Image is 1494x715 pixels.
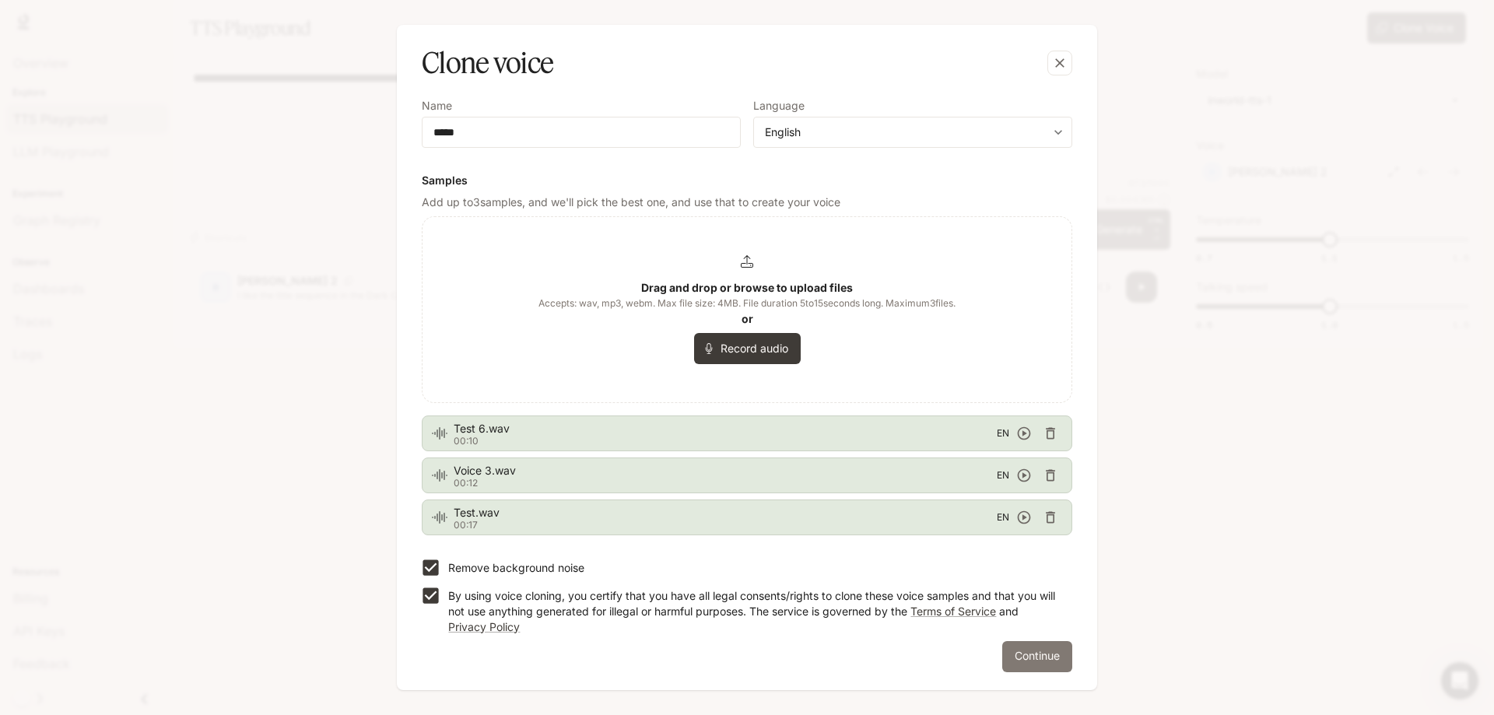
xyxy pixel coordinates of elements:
a: Privacy Policy [448,620,520,633]
h5: Clone voice [422,44,553,82]
button: Record audio [694,333,801,364]
span: Voice 3.wav [454,463,997,478]
p: 00:17 [454,520,997,530]
b: Drag and drop or browse to upload files [641,281,853,294]
a: Terms of Service [910,605,996,618]
h6: Samples [422,173,1072,188]
span: EN [997,468,1009,483]
span: Accepts: wav, mp3, webm. Max file size: 4MB. File duration 5 to 15 seconds long. Maximum 3 files. [538,296,956,311]
p: Language [753,100,805,111]
p: Name [422,100,452,111]
p: 00:12 [454,478,997,488]
button: Continue [1002,641,1072,672]
b: or [742,312,753,325]
div: English [754,124,1071,140]
span: Test.wav [454,505,997,520]
p: 00:10 [454,436,997,446]
p: Add up to 3 samples, and we'll pick the best one, and use that to create your voice [422,195,1072,210]
span: Test 6.wav [454,421,997,436]
span: EN [997,426,1009,441]
p: By using voice cloning, you certify that you have all legal consents/rights to clone these voice ... [448,588,1060,635]
p: Remove background noise [448,560,584,576]
span: EN [997,510,1009,525]
div: English [765,124,1047,140]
